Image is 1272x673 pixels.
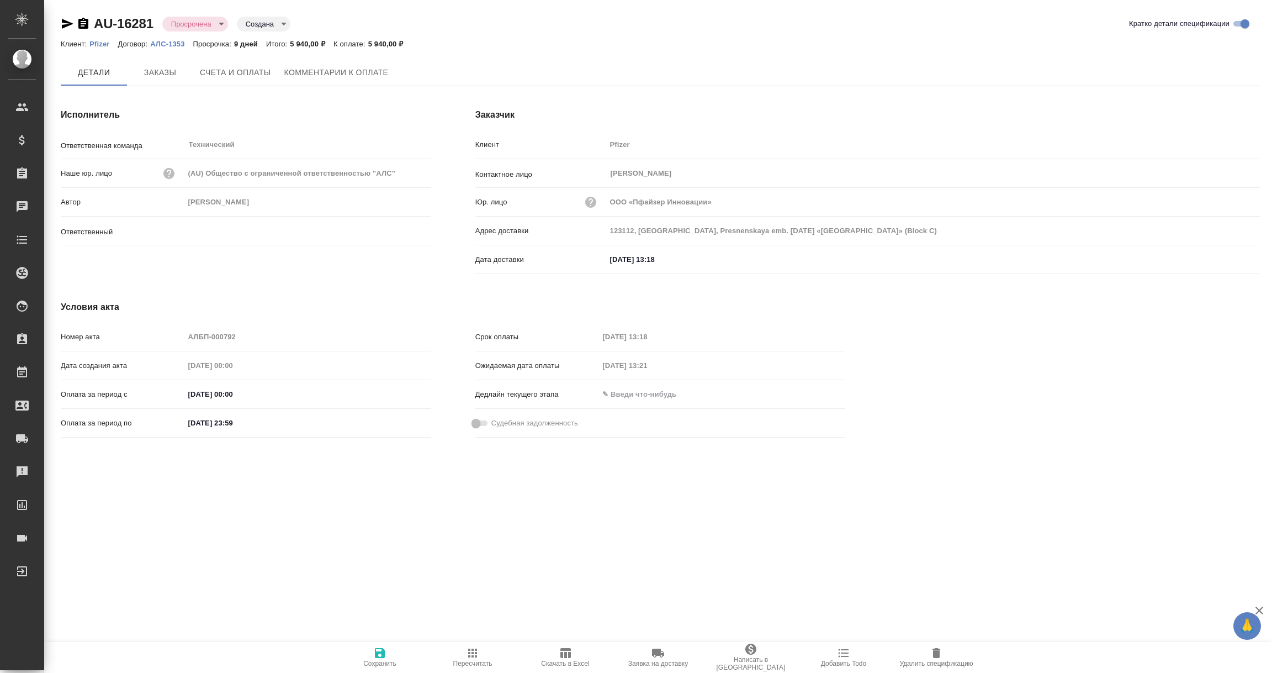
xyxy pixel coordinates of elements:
[184,386,281,402] input: ✎ Введи что-нибудь
[184,415,281,431] input: ✎ Введи что-нибудь
[61,168,112,179] p: Наше юр. лицо
[61,360,184,371] p: Дата создания акта
[184,357,281,374] input: Пустое поле
[475,389,599,400] p: Дедлайн текущего этапа
[61,389,184,400] p: Оплата за период с
[598,386,695,402] input: ✎ Введи что-нибудь
[425,230,427,232] button: Open
[475,360,599,371] p: Ожидаемая дата оплаты
[61,197,184,208] p: Автор
[475,139,606,150] p: Клиент
[94,16,153,31] a: AU-16281
[67,66,120,80] span: Детали
[1129,18,1229,29] span: Кратко детали спецификации
[475,108,1260,122] h4: Заказчик
[61,227,184,238] p: Ответственный
[150,39,193,48] a: АЛС-1353
[290,40,333,48] p: 5 940,00 ₽
[168,19,215,29] button: Просрочена
[333,40,368,48] p: К оплате:
[118,40,151,48] p: Договор:
[606,251,703,267] input: ✎ Введи что-нибудь
[266,40,290,48] p: Итого:
[368,40,412,48] p: 5 940,00 ₽
[61,301,845,314] h4: Условия акта
[237,17,290,31] div: Просрочена
[475,254,606,265] p: Дата доставки
[77,17,90,30] button: Скопировать ссылку
[150,40,193,48] p: АЛС-1353
[475,225,606,236] p: Адрес доставки
[606,136,1260,153] input: Пустое поле
[1233,612,1261,640] button: 🙏
[491,418,578,429] span: Судебная задолженность
[61,40,89,48] p: Клиент:
[606,223,1260,239] input: Пустое поле
[184,165,431,181] input: Пустое поле
[475,197,507,208] p: Юр. лицо
[284,66,389,80] span: Комментарии к оплате
[61,17,74,30] button: Скопировать ссылку для ЯМессенджера
[89,39,118,48] a: Pfizer
[89,40,118,48] p: Pfizer
[61,332,184,343] p: Номер акта
[598,357,695,374] input: Пустое поле
[606,194,1260,210] input: Пустое поле
[598,329,695,345] input: Пустое поле
[184,194,431,210] input: Пустое поле
[134,66,187,80] span: Заказы
[242,19,277,29] button: Создана
[234,40,266,48] p: 9 дней
[162,17,228,31] div: Просрочена
[475,332,599,343] p: Срок оплаты
[1238,614,1257,638] span: 🙏
[61,108,431,122] h4: Исполнитель
[61,140,184,151] p: Ответственная команда
[475,169,606,180] p: Контактное лицо
[200,66,271,80] span: Счета и оплаты
[61,418,184,429] p: Оплата за период по
[193,40,234,48] p: Просрочка:
[184,329,431,345] input: Пустое поле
